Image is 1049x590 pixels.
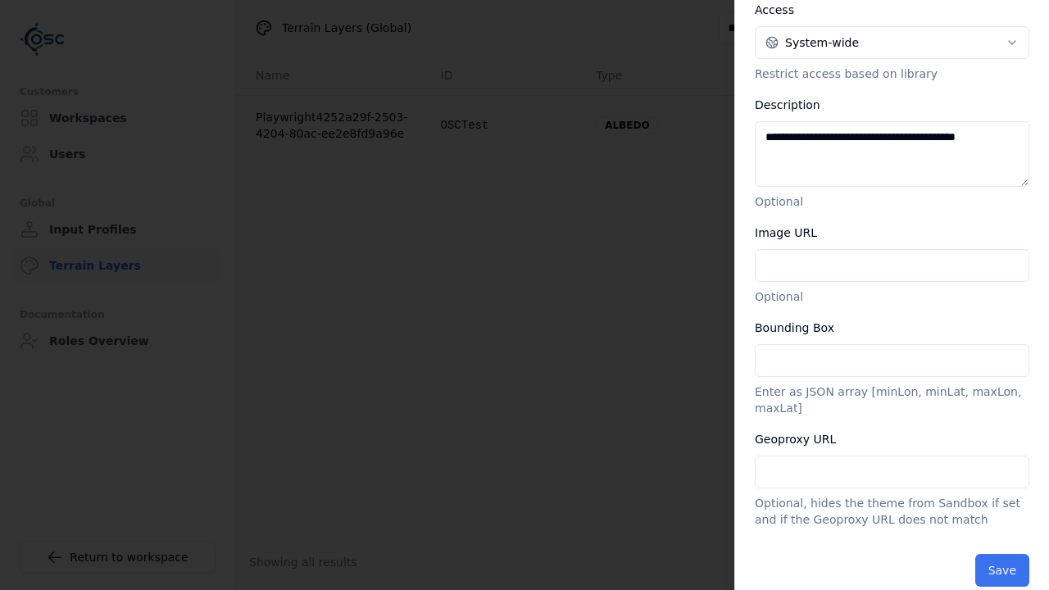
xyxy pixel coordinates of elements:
p: Optional, hides the theme from Sandbox if set and if the Geoproxy URL does not match [755,495,1029,528]
p: Optional [755,288,1029,305]
p: Restrict access based on library [755,66,1029,82]
p: Enter as JSON array [minLon, minLat, maxLon, maxLat] [755,383,1029,416]
label: Bounding Box [755,321,834,334]
label: Geoproxy URL [755,433,836,446]
button: Save [975,554,1029,587]
label: Description [755,98,820,111]
label: Access [755,3,794,16]
label: Image URL [755,226,817,239]
p: Optional [755,193,1029,210]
